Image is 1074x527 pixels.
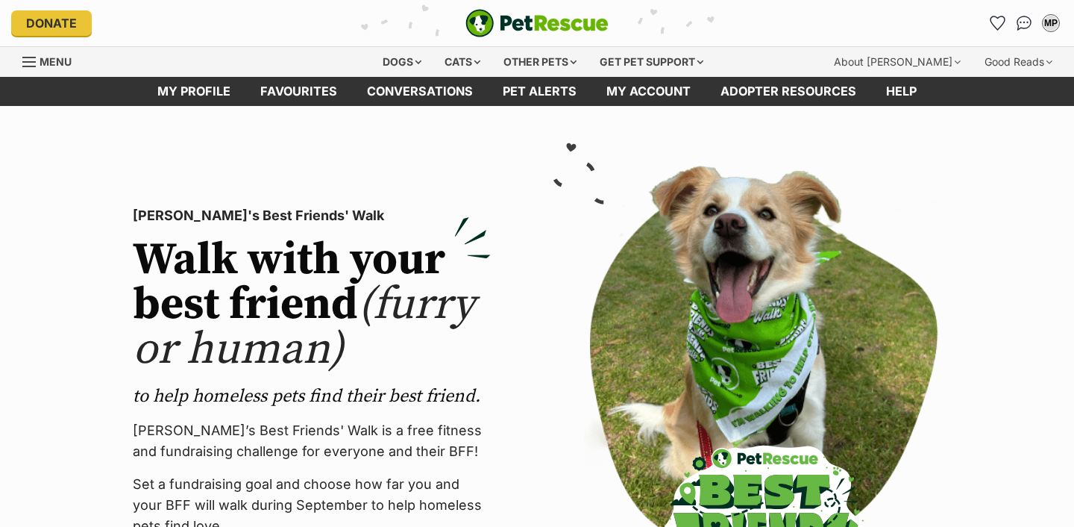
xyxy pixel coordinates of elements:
div: Other pets [493,47,587,77]
a: conversations [352,77,488,106]
ul: Account quick links [985,11,1063,35]
a: Pet alerts [488,77,591,106]
p: to help homeless pets find their best friend. [133,384,491,408]
h2: Walk with your best friend [133,238,491,372]
span: Menu [40,55,72,68]
a: Menu [22,47,82,74]
p: [PERSON_NAME]’s Best Friends' Walk is a free fitness and fundraising challenge for everyone and t... [133,420,491,462]
a: Favourites [985,11,1009,35]
a: Favourites [245,77,352,106]
div: Get pet support [589,47,714,77]
div: Dogs [372,47,432,77]
div: About [PERSON_NAME] [823,47,971,77]
div: Good Reads [974,47,1063,77]
a: Adopter resources [706,77,871,106]
a: Conversations [1012,11,1036,35]
a: My account [591,77,706,106]
p: [PERSON_NAME]'s Best Friends' Walk [133,205,491,226]
div: MP [1043,16,1058,31]
span: (furry or human) [133,277,475,378]
img: chat-41dd97257d64d25036548639549fe6c8038ab92f7586957e7f3b1b290dea8141.svg [1017,16,1032,31]
div: Cats [434,47,491,77]
button: My account [1039,11,1063,35]
a: PetRescue [465,9,609,37]
a: Donate [11,10,92,36]
a: Help [871,77,932,106]
a: My profile [142,77,245,106]
img: logo-e224e6f780fb5917bec1dbf3a21bbac754714ae5b6737aabdf751b685950b380.svg [465,9,609,37]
